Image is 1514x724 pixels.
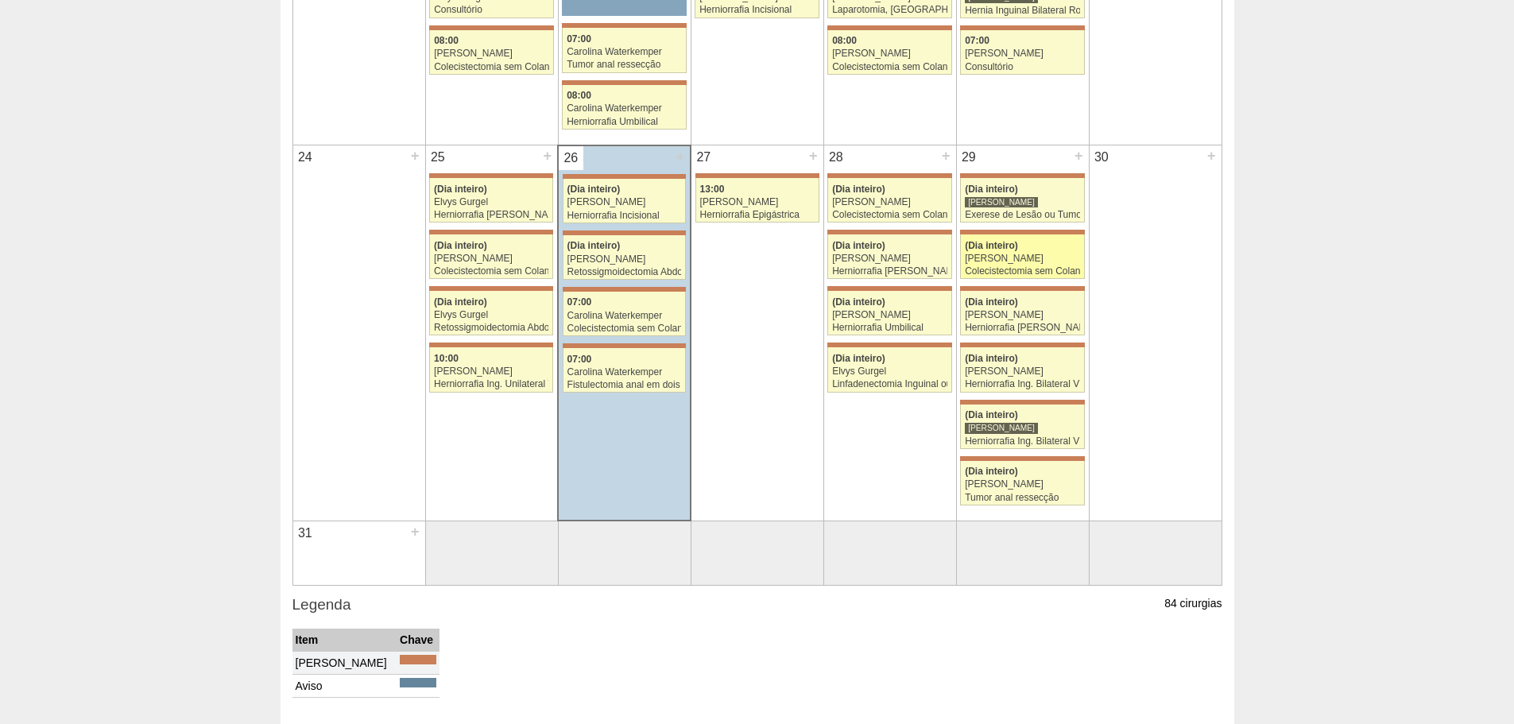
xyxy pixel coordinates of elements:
th: Item [292,629,397,652]
div: Key: Maria Braido [429,25,553,30]
div: Elvys Gurgel [832,366,947,377]
div: Herniorrafia Umbilical [832,323,947,333]
div: Herniorrafia [PERSON_NAME] [434,210,548,220]
a: 07:00 [PERSON_NAME] Consultório [960,30,1084,75]
p: 84 cirurgias [1164,596,1222,611]
div: [PERSON_NAME] [965,196,1038,208]
div: [PERSON_NAME] [832,254,947,264]
span: 07:00 [965,35,989,46]
div: Key: Maria Braido [400,655,436,664]
div: Colecistectomia sem Colangiografia VL [567,323,682,334]
div: Herniorrafia Umbilical [567,117,682,127]
div: Key: Maria Braido [429,230,553,234]
span: (Dia inteiro) [832,353,885,364]
div: Carolina Waterkemper [567,311,682,321]
a: 07:00 Carolina Waterkemper Colecistectomia sem Colangiografia VL [563,292,686,336]
div: Linfadenectomia Inguinal ou Íliaca [832,379,947,389]
div: [PERSON_NAME] [965,310,1080,320]
span: (Dia inteiro) [965,184,1018,195]
div: Carolina Waterkemper [567,103,682,114]
div: Key: Maria Braido [563,287,686,292]
div: Retossigmoidectomia Abdominal [434,323,548,333]
a: (Dia inteiro) [PERSON_NAME] Herniorrafia [PERSON_NAME] [827,234,951,279]
a: 08:00 Carolina Waterkemper Herniorrafia Umbilical [562,85,686,130]
div: Colecistectomia sem Colangiografia VL [434,62,549,72]
a: (Dia inteiro) [PERSON_NAME] Herniorrafia Umbilical [827,291,951,335]
div: Tumor anal ressecção [965,493,1080,503]
span: (Dia inteiro) [832,240,885,251]
span: (Dia inteiro) [434,184,487,195]
th: Chave [397,629,439,652]
div: Key: Maria Braido [960,286,1084,291]
td: [PERSON_NAME] [292,651,397,674]
div: Key: Maria Braido [827,25,951,30]
span: (Dia inteiro) [832,184,885,195]
h3: Legenda [292,594,1222,617]
span: (Dia inteiro) [832,296,885,308]
div: Carolina Waterkemper [567,47,682,57]
div: [PERSON_NAME] [965,48,1080,59]
a: 10:00 [PERSON_NAME] Herniorrafia Ing. Unilateral VL [429,347,553,392]
span: (Dia inteiro) [434,240,487,251]
div: 26 [559,146,583,170]
span: (Dia inteiro) [965,296,1018,308]
div: + [1205,145,1218,166]
a: 08:00 [PERSON_NAME] Colecistectomia sem Colangiografia [827,30,951,75]
div: Key: Maria Braido [429,343,553,347]
span: 07:00 [567,33,591,45]
div: Laparotomia, [GEOGRAPHIC_DATA], Drenagem, Bridas [832,5,947,15]
div: [PERSON_NAME] [965,254,1080,264]
span: 08:00 [434,35,459,46]
div: + [1072,145,1086,166]
div: Key: Maria Braido [960,343,1084,347]
div: Colecistectomia sem Colangiografia VL [965,266,1080,277]
span: 08:00 [567,90,591,101]
div: + [540,145,554,166]
div: Hernia Inguinal Bilateral Robótica [965,6,1080,16]
span: 08:00 [832,35,857,46]
div: Key: Maria Braido [960,400,1084,405]
div: [PERSON_NAME] [434,48,549,59]
div: Key: Maria Braido [827,286,951,291]
div: Herniorrafia [PERSON_NAME] [832,266,947,277]
a: 13:00 [PERSON_NAME] Herniorrafia Epigástrica [695,178,819,223]
a: 08:00 [PERSON_NAME] Colecistectomia sem Colangiografia VL [429,30,553,75]
div: [PERSON_NAME] [965,479,1080,490]
div: Key: Maria Braido [429,173,553,178]
div: [PERSON_NAME] [832,48,947,59]
div: Herniorrafia Ing. Bilateral VL [965,379,1080,389]
div: [PERSON_NAME] [832,197,947,207]
div: Herniorrafia Ing. Unilateral VL [434,379,548,389]
div: Key: Maria Braido [960,25,1084,30]
div: Herniorrafia [PERSON_NAME] [965,323,1080,333]
span: 10:00 [434,353,459,364]
div: Key: Maria Braido [827,343,951,347]
a: (Dia inteiro) [PERSON_NAME] Herniorrafia Ing. Bilateral VL [960,405,1084,449]
div: Colecistectomia sem Colangiografia VL [832,210,947,220]
div: Colecistectomia sem Colangiografia [832,62,947,72]
div: Elvys Gurgel [434,197,548,207]
a: (Dia inteiro) [PERSON_NAME] Colecistectomia sem Colangiografia VL [429,234,553,279]
div: 25 [426,145,451,169]
div: Herniorrafia Epigástrica [700,210,815,220]
div: [PERSON_NAME] [567,254,682,265]
a: (Dia inteiro) Elvys Gurgel Herniorrafia [PERSON_NAME] [429,178,553,223]
div: 24 [293,145,318,169]
div: Elvys Gurgel [434,310,548,320]
div: Key: Maria Braido [562,23,686,28]
div: [PERSON_NAME] [965,366,1080,377]
span: 07:00 [567,354,592,365]
div: Herniorrafia Incisional [699,5,815,15]
a: (Dia inteiro) [PERSON_NAME] Herniorrafia Ing. Bilateral VL [960,347,1084,392]
div: + [673,146,687,167]
div: 29 [957,145,982,169]
a: 07:00 Carolina Waterkemper Tumor anal ressecção [562,28,686,72]
div: [PERSON_NAME] [567,197,682,207]
span: (Dia inteiro) [965,240,1018,251]
span: (Dia inteiro) [965,353,1018,364]
div: Key: Maria Braido [827,173,951,178]
div: [PERSON_NAME] [434,366,548,377]
div: Consultório [965,62,1080,72]
a: (Dia inteiro) Elvys Gurgel Linfadenectomia Inguinal ou Íliaca [827,347,951,392]
div: Key: Maria Braido [827,230,951,234]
